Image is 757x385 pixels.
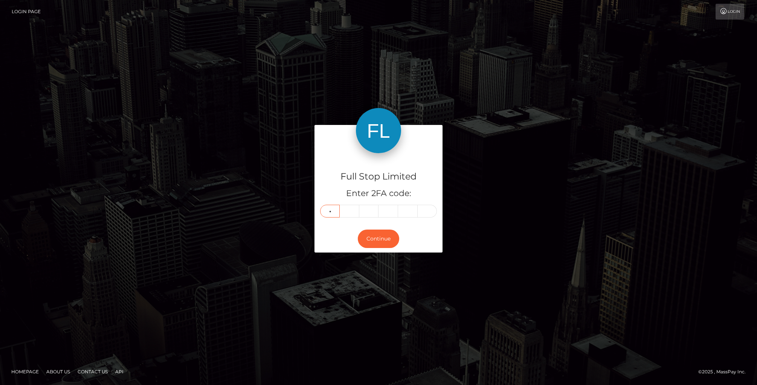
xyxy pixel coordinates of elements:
button: Continue [358,230,399,248]
div: © 2025 , MassPay Inc. [698,368,751,376]
a: Login [716,4,744,20]
h4: Full Stop Limited [320,170,437,183]
a: Contact Us [75,366,111,377]
a: Login Page [12,4,41,20]
a: About Us [43,366,73,377]
a: Homepage [8,366,42,377]
a: API [112,366,127,377]
h5: Enter 2FA code: [320,188,437,199]
img: Full Stop Limited [356,108,401,153]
